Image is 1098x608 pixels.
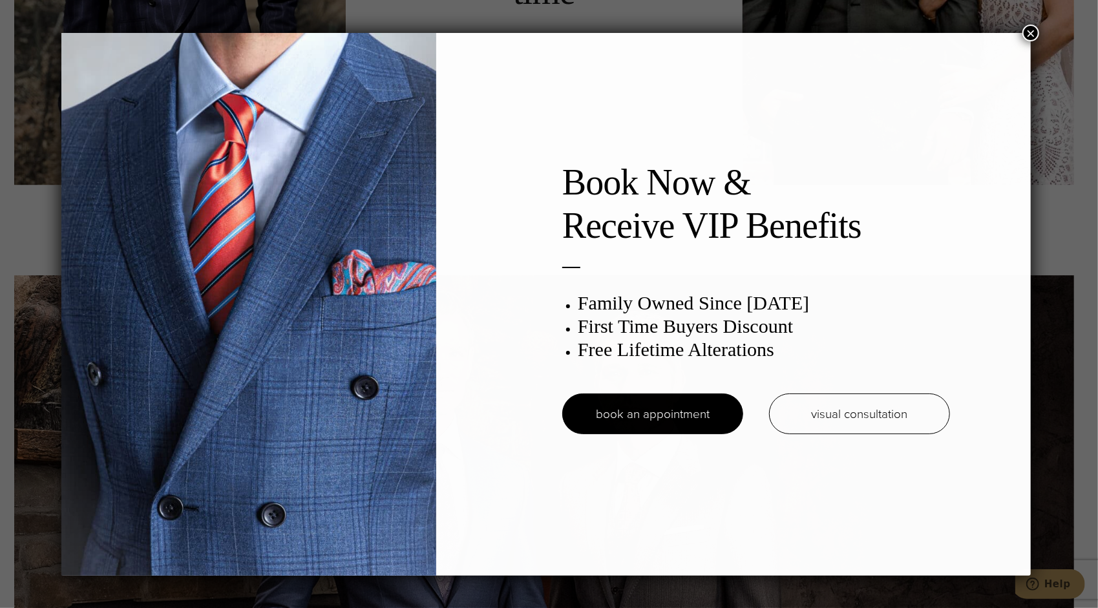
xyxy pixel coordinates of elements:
button: Close [1022,25,1039,41]
h3: First Time Buyers Discount [578,315,950,338]
h2: Book Now & Receive VIP Benefits [562,161,950,247]
h3: Family Owned Since [DATE] [578,291,950,315]
h3: Free Lifetime Alterations [578,338,950,361]
a: visual consultation [769,393,950,434]
a: book an appointment [562,393,743,434]
span: Help [29,9,56,21]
